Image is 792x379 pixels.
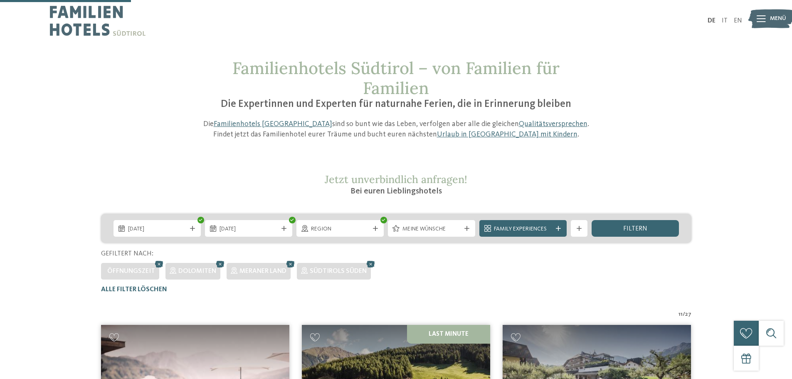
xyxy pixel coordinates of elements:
span: Alle Filter löschen [101,286,167,293]
p: Die sind so bunt wie das Leben, verfolgen aber alle die gleichen . Findet jetzt das Familienhotel... [199,119,594,140]
span: Meraner Land [239,268,286,275]
a: EN [734,17,742,24]
span: / [683,310,685,319]
span: [DATE] [220,225,278,233]
span: filtern [623,225,647,232]
span: Region [311,225,369,233]
a: DE [708,17,716,24]
span: 11 [679,310,683,319]
span: Gefiltert nach: [101,250,153,257]
a: Qualitätsversprechen [519,120,587,128]
a: Urlaub in [GEOGRAPHIC_DATA] mit Kindern [437,131,577,138]
span: Bei euren Lieblingshotels [350,187,442,196]
a: Familienhotels [GEOGRAPHIC_DATA] [214,120,332,128]
span: Family Experiences [494,225,552,233]
span: Familienhotels Südtirol – von Familien für Familien [232,57,560,99]
span: Südtirols Süden [310,268,367,275]
span: [DATE] [128,225,186,233]
span: Jetzt unverbindlich anfragen! [325,173,467,186]
span: 27 [685,310,691,319]
span: Öffnungszeit [107,268,155,275]
span: Die Expertinnen und Experten für naturnahe Ferien, die in Erinnerung bleiben [221,99,571,109]
a: IT [722,17,728,24]
span: Dolomiten [178,268,216,275]
span: Menü [770,15,786,23]
span: Meine Wünsche [402,225,461,233]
